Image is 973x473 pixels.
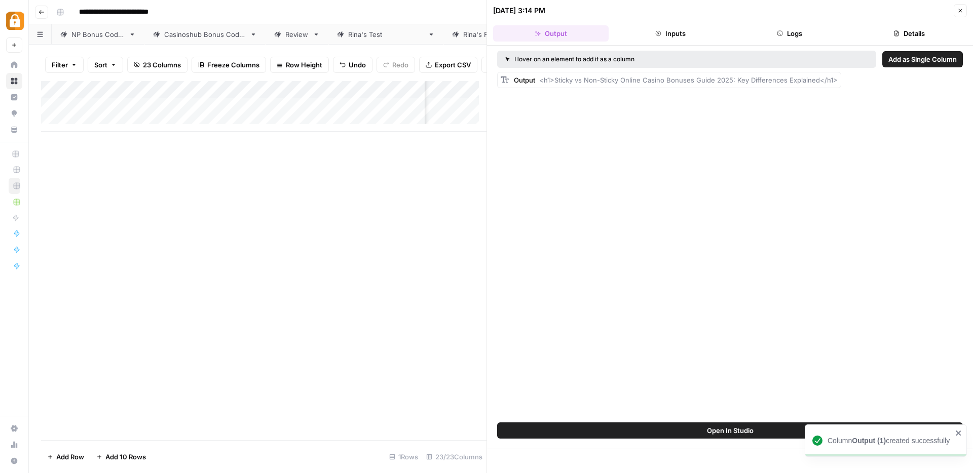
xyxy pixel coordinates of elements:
[52,24,144,45] a: NP Bonus Codes
[90,449,152,465] button: Add 10 Rows
[851,25,967,42] button: Details
[435,60,471,70] span: Export CSV
[286,60,322,70] span: Row Height
[497,422,963,439] button: Open In Studio
[852,437,886,445] b: Output (1)
[732,25,848,42] button: Logs
[422,449,486,465] div: 23/23 Columns
[6,105,22,122] a: Opportunities
[144,24,266,45] a: Casinoshub Bonus Codes
[539,76,838,84] span: <h1>Sticky vs Non-Sticky Online Casino Bonuses Guide 2025: Key Differences Explained</h1>
[6,122,22,138] a: Your Data
[270,57,329,73] button: Row Height
[52,60,68,70] span: Filter
[392,60,408,70] span: Redo
[6,453,22,469] button: Help + Support
[707,425,754,436] span: Open In Studio
[882,51,963,67] button: Add as Single Column
[349,60,366,70] span: Undo
[207,60,259,70] span: Freeze Columns
[514,76,535,84] span: Output
[266,24,328,45] a: Review
[6,89,22,105] a: Insights
[45,57,84,73] button: Filter
[505,55,752,64] div: Hover on an element to add it as a column
[285,29,309,40] div: Review
[828,436,952,446] div: Column created successfully
[56,452,84,462] span: Add Row
[127,57,188,73] button: 23 Columns
[888,54,957,64] span: Add as Single Column
[71,29,125,40] div: NP Bonus Codes
[6,57,22,73] a: Home
[6,420,22,437] a: Settings
[192,57,266,73] button: Freeze Columns
[493,25,609,42] button: Output
[6,73,22,89] a: Browse
[377,57,415,73] button: Redo
[6,437,22,453] a: Usage
[613,25,728,42] button: Inputs
[328,24,443,45] a: [PERSON_NAME]'s Test
[419,57,477,73] button: Export CSV
[88,57,123,73] button: Sort
[143,60,181,70] span: 23 Columns
[6,8,22,33] button: Workspace: Adzz
[493,6,545,16] div: [DATE] 3:14 PM
[6,12,24,30] img: Adzz Logo
[41,449,90,465] button: Add Row
[164,29,246,40] div: Casinoshub Bonus Codes
[348,29,424,40] div: [PERSON_NAME]'s Test
[955,429,962,437] button: close
[463,29,585,40] div: [PERSON_NAME]'s Fileds Manual input
[333,57,372,73] button: Undo
[385,449,422,465] div: 1 Rows
[443,24,605,45] a: [PERSON_NAME]'s Fileds Manual input
[94,60,107,70] span: Sort
[105,452,146,462] span: Add 10 Rows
